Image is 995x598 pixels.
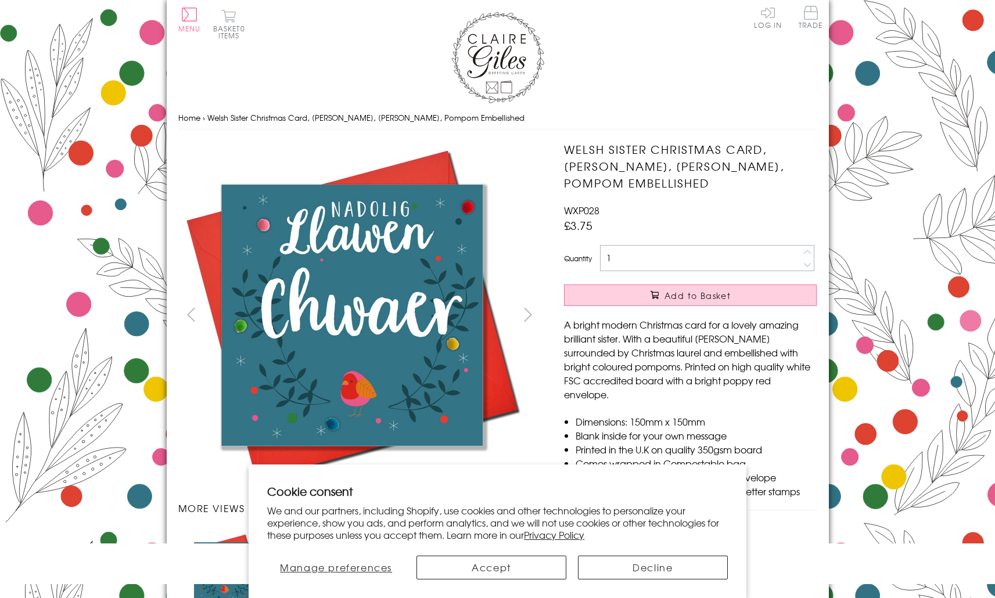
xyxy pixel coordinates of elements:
img: Claire Giles Greetings Cards [451,12,544,103]
h2: Cookie consent [267,483,728,499]
span: Menu [178,23,201,34]
a: Log In [754,6,782,28]
button: Add to Basket [564,284,817,306]
span: Manage preferences [280,560,392,574]
li: Dimensions: 150mm x 150mm [576,415,817,428]
p: A bright modern Christmas card for a lovely amazing brilliant sister. With a beautiful [PERSON_NA... [564,318,817,401]
span: Trade [799,6,823,28]
img: Welsh Sister Christmas Card, Nadolig Llawen Chwaer, Robin, Pompom Embellished [178,141,526,489]
img: Welsh Sister Christmas Card, Nadolig Llawen Chwaer, Robin, Pompom Embellished [541,141,889,489]
li: Comes wrapped in Compostable bag [576,456,817,470]
li: Printed in the U.K on quality 350gsm board [576,442,817,456]
button: Accept [416,556,566,579]
button: Decline [578,556,728,579]
button: next [515,301,541,327]
nav: breadcrumbs [178,106,817,130]
li: Blank inside for your own message [576,428,817,442]
span: Add to Basket [664,290,731,301]
h3: More views [178,501,541,515]
a: Privacy Policy [524,528,584,542]
a: Trade [799,6,823,31]
button: prev [178,301,204,327]
button: Manage preferences [267,556,405,579]
a: Home [178,112,200,123]
span: Welsh Sister Christmas Card, [PERSON_NAME], [PERSON_NAME], Pompom Embellished [207,112,525,123]
button: Menu [178,8,201,32]
label: Quantity [564,253,592,264]
span: 0 items [218,23,245,41]
p: We and our partners, including Shopify, use cookies and other technologies to personalize your ex... [267,505,728,541]
h1: Welsh Sister Christmas Card, [PERSON_NAME], [PERSON_NAME], Pompom Embellished [564,141,817,191]
button: Basket0 items [213,9,245,39]
span: › [203,112,205,123]
span: WXP028 [564,203,599,217]
span: £3.75 [564,217,592,233]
